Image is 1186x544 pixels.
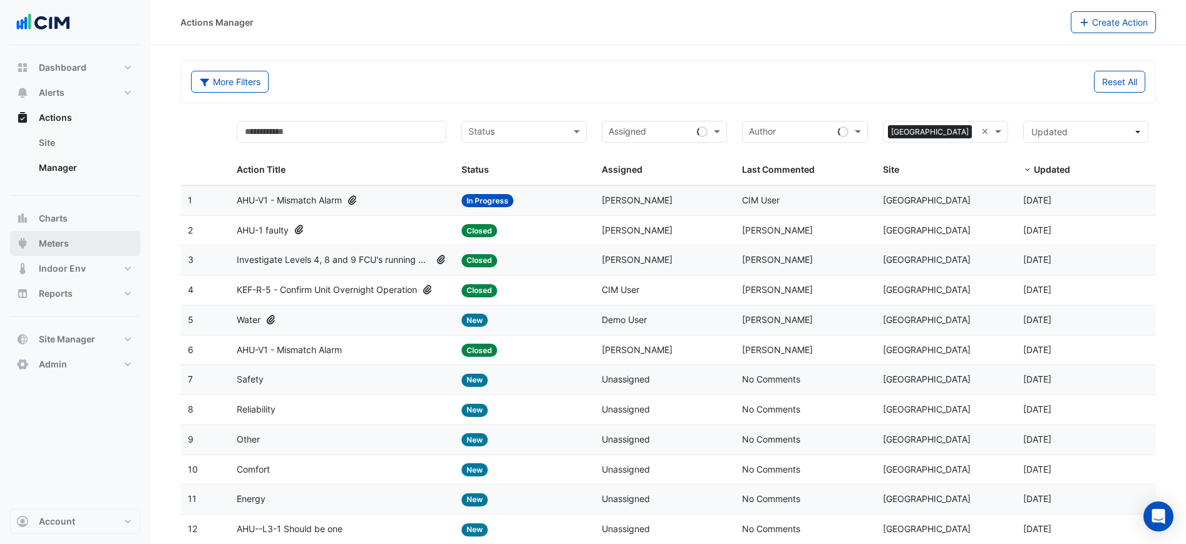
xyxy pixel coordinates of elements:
span: Reports [39,287,73,300]
span: 10 [188,464,198,475]
span: 2025-01-22T16:48:10.231 [1023,434,1051,444]
span: Safety [237,372,264,387]
span: New [462,374,488,387]
span: Clear [981,125,992,139]
span: [PERSON_NAME] [602,225,673,235]
span: 5 [188,314,193,325]
span: Closed [462,344,497,357]
span: [GEOGRAPHIC_DATA] [883,344,971,355]
span: Account [39,515,75,528]
span: CIM User [742,195,780,205]
span: [PERSON_NAME] [602,344,673,355]
span: No Comments [742,493,800,504]
span: Closed [462,224,497,237]
span: AHU--L3-1 Should be one [237,522,343,536]
button: Meters [10,231,140,256]
span: Action Title [237,164,286,175]
span: Demo User [602,314,647,325]
span: No Comments [742,523,800,534]
span: Comfort [237,463,270,477]
span: Other [237,433,260,447]
span: No Comments [742,434,800,444]
span: Site [883,164,899,175]
span: New [462,523,488,536]
span: [GEOGRAPHIC_DATA] [883,314,971,325]
span: Unassigned [602,493,650,504]
span: [PERSON_NAME] [742,284,813,295]
app-icon: Meters [16,237,29,250]
span: 2025-01-24T16:44:12.478 [1023,344,1051,355]
span: [PERSON_NAME] [742,225,813,235]
span: [GEOGRAPHIC_DATA] [883,284,971,295]
app-icon: Site Manager [16,333,29,346]
app-icon: Dashboard [16,61,29,74]
span: Updated [1034,164,1070,175]
span: Unassigned [602,404,650,414]
span: 8 [188,404,193,414]
span: Assigned [602,164,642,175]
app-icon: Charts [16,212,29,225]
span: Last Commented [742,164,815,175]
span: AHU-V1 - Mismatch Alarm [237,343,342,357]
app-icon: Admin [16,358,29,371]
span: 2025-01-22T16:48:22.384 [1023,404,1051,414]
span: New [462,314,488,327]
span: [PERSON_NAME] [742,314,813,325]
button: Site Manager [10,327,140,352]
app-icon: Actions [16,111,29,124]
div: Open Intercom Messenger [1143,501,1173,531]
span: 2 [188,225,193,235]
span: Dashboard [39,61,86,74]
span: No Comments [742,404,800,414]
span: Unassigned [602,523,650,534]
span: 2025-02-04T13:25:42.468 [1023,314,1051,325]
span: [GEOGRAPHIC_DATA] [883,464,971,475]
span: [GEOGRAPHIC_DATA] [883,434,971,444]
span: Reliability [237,403,276,417]
button: Reset All [1094,71,1145,93]
span: 9 [188,434,193,444]
span: [PERSON_NAME] [602,254,673,265]
span: 2025-02-13T09:57:47.930 [1023,284,1051,295]
span: Charts [39,212,68,225]
span: [GEOGRAPHIC_DATA] [888,125,972,139]
span: KEF-R-5 - Confirm Unit Overnight Operation [237,283,417,297]
app-icon: Indoor Env [16,262,29,275]
span: [PERSON_NAME] [742,254,813,265]
span: 12 [188,523,197,534]
span: 2025-09-11T14:26:30.632 [1023,195,1051,205]
span: Energy [237,492,266,506]
button: Updated [1023,121,1148,143]
span: Closed [462,284,497,297]
span: No Comments [742,464,800,475]
span: 2025-07-23T17:23:26.786 [1023,225,1051,235]
button: Actions [10,105,140,130]
div: Actions Manager [180,16,254,29]
span: [PERSON_NAME] [602,195,673,205]
span: 3 [188,254,193,265]
div: Actions [10,130,140,185]
span: Updated [1031,126,1068,137]
span: Meters [39,237,69,250]
span: New [462,493,488,506]
span: Unassigned [602,374,650,384]
span: Unassigned [602,434,650,444]
span: CIM User [602,284,639,295]
span: Alerts [39,86,64,99]
a: Site [29,130,140,155]
span: 7 [188,374,193,384]
span: [GEOGRAPHIC_DATA] [883,523,971,534]
app-icon: Reports [16,287,29,300]
span: New [462,404,488,417]
button: Alerts [10,80,140,105]
span: Unassigned [602,464,650,475]
span: New [462,433,488,446]
span: [GEOGRAPHIC_DATA] [883,195,971,205]
span: [GEOGRAPHIC_DATA] [883,254,971,265]
span: Investigate Levels 4, 8 and 9 FCU's running when no call from BMS [237,253,430,267]
span: No Comments [742,374,800,384]
span: Site Manager [39,333,95,346]
span: Status [462,164,489,175]
span: In Progress [462,194,513,207]
span: 4 [188,284,193,295]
